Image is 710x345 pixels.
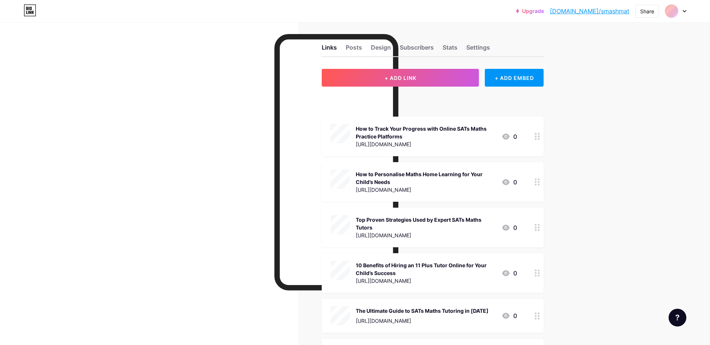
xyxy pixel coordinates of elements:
[356,231,496,239] div: [URL][DOMAIN_NAME]
[356,317,488,325] div: [URL][DOMAIN_NAME]
[356,125,496,140] div: How to Track Your Progress with Online SATs Maths Practice Platforms
[443,43,457,56] div: Stats
[501,269,517,278] div: 0
[356,170,496,186] div: How to Personalise Maths Home Learning for Your Child’s Needs
[371,43,391,56] div: Design
[356,261,496,277] div: 10 Benefits of Hiring an 11 Plus Tutor Online for Your Child’s Success
[485,69,544,87] div: + ADD EMBED
[501,178,517,187] div: 0
[400,43,434,56] div: Subscribers
[385,75,416,81] span: + ADD LINK
[550,7,629,16] a: [DOMAIN_NAME]/smashmat
[466,43,490,56] div: Settings
[356,307,488,315] div: The Ultimate Guide to SATs Maths Tutoring in [DATE]
[640,7,654,15] div: Share
[356,186,496,194] div: [URL][DOMAIN_NAME]
[356,216,496,231] div: Top Proven Strategies Used by Expert SATs Maths Tutors
[322,69,479,87] button: + ADD LINK
[356,140,496,148] div: [URL][DOMAIN_NAME]
[516,8,544,14] a: Upgrade
[322,43,337,56] div: Links
[356,277,496,285] div: [URL][DOMAIN_NAME]
[501,223,517,232] div: 0
[501,311,517,320] div: 0
[501,132,517,141] div: 0
[346,43,362,56] div: Posts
